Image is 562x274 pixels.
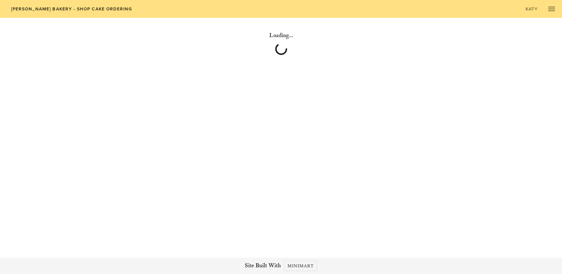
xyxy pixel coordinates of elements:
[284,261,318,271] a: Minimart
[525,6,538,12] span: Katy
[287,263,314,269] span: Minimart
[10,6,132,12] span: [PERSON_NAME] Bakery - Shop Cake Ordering
[6,4,137,14] a: [PERSON_NAME] Bakery - Shop Cake Ordering
[521,4,543,14] a: Katy
[245,261,281,270] span: Site Built With
[74,31,488,40] h4: Loading...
